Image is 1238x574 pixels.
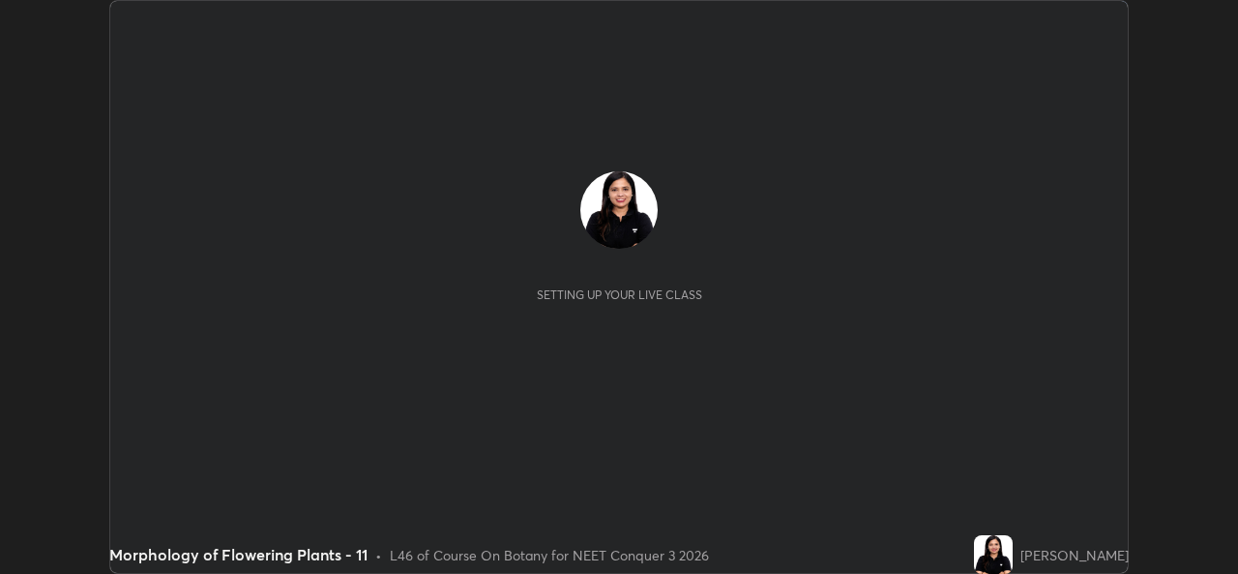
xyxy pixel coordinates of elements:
[1020,545,1129,565] div: [PERSON_NAME]
[109,543,368,566] div: Morphology of Flowering Plants - 11
[537,287,702,302] div: Setting up your live class
[974,535,1013,574] img: 1dc9cb3aa39e4b04a647b8f00043674d.jpg
[390,545,709,565] div: L46 of Course On Botany for NEET Conquer 3 2026
[580,171,658,249] img: 1dc9cb3aa39e4b04a647b8f00043674d.jpg
[375,545,382,565] div: •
